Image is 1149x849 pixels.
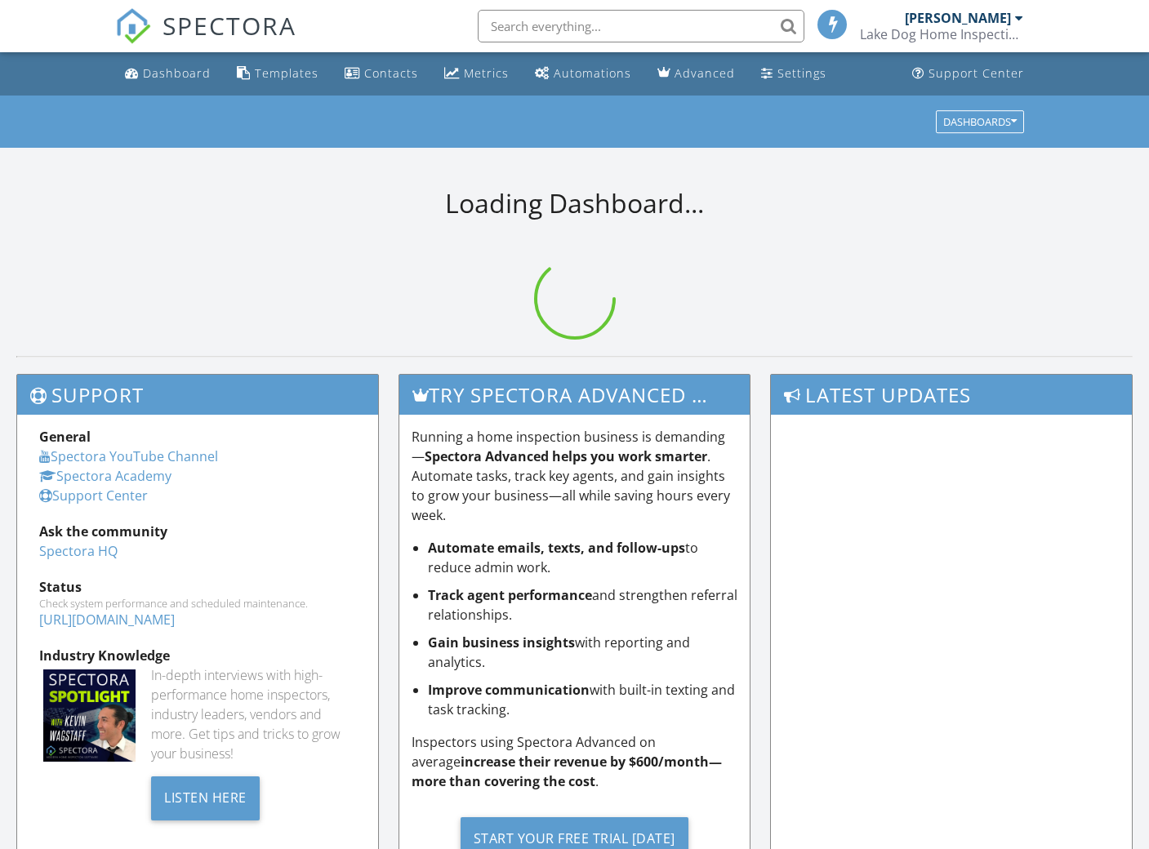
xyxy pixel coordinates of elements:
[651,59,742,89] a: Advanced
[860,26,1023,42] div: Lake Dog Home Inspection
[943,116,1017,127] div: Dashboards
[39,646,356,665] div: Industry Knowledge
[115,8,151,44] img: The Best Home Inspection Software - Spectora
[428,585,738,625] li: and strengthen referral relationships.
[338,59,425,89] a: Contacts
[478,10,804,42] input: Search everything...
[39,467,171,485] a: Spectora Academy
[151,665,355,763] div: In-depth interviews with high-performance home inspectors, industry leaders, vendors and more. Ge...
[428,680,738,719] li: with built-in texting and task tracking.
[528,59,638,89] a: Automations (Basic)
[39,542,118,560] a: Spectora HQ
[464,65,509,81] div: Metrics
[428,681,590,699] strong: Improve communication
[151,788,260,806] a: Listen Here
[43,669,136,762] img: Spectoraspolightmain
[425,447,707,465] strong: Spectora Advanced helps you work smarter
[906,59,1031,89] a: Support Center
[428,539,685,557] strong: Automate emails, texts, and follow-ups
[115,22,296,56] a: SPECTORA
[675,65,735,81] div: Advanced
[428,586,592,604] strong: Track agent performance
[39,447,218,465] a: Spectora YouTube Channel
[230,59,325,89] a: Templates
[412,427,738,525] p: Running a home inspection business is demanding— . Automate tasks, track key agents, and gain ins...
[39,597,356,610] div: Check system performance and scheduled maintenance.
[39,428,91,446] strong: General
[771,375,1132,415] h3: Latest Updates
[438,59,515,89] a: Metrics
[163,8,296,42] span: SPECTORA
[412,732,738,791] p: Inspectors using Spectora Advanced on average .
[428,633,575,651] strong: Gain business insights
[17,375,378,415] h3: Support
[554,65,631,81] div: Automations
[399,375,750,415] h3: Try spectora advanced [DATE]
[428,633,738,672] li: with reporting and analytics.
[428,538,738,577] li: to reduce admin work.
[255,65,318,81] div: Templates
[39,611,175,629] a: [URL][DOMAIN_NAME]
[755,59,833,89] a: Settings
[412,753,722,790] strong: increase their revenue by $600/month—more than covering the cost
[905,10,1011,26] div: [PERSON_NAME]
[39,577,356,597] div: Status
[777,65,826,81] div: Settings
[39,487,148,505] a: Support Center
[929,65,1024,81] div: Support Center
[936,110,1024,133] button: Dashboards
[118,59,217,89] a: Dashboard
[151,776,260,820] div: Listen Here
[39,522,356,541] div: Ask the community
[364,65,418,81] div: Contacts
[143,65,211,81] div: Dashboard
